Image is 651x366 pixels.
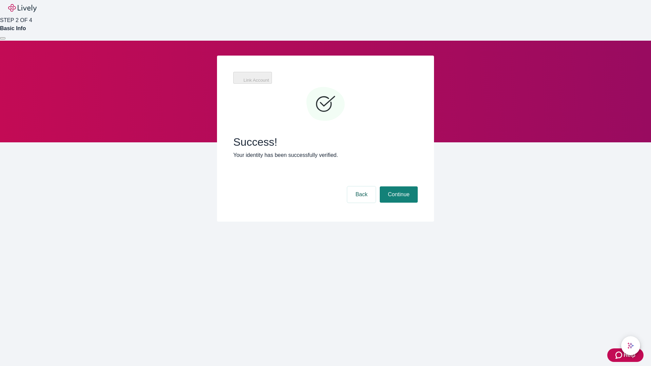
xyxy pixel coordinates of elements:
svg: Zendesk support icon [615,351,624,359]
button: Link Account [233,72,272,84]
img: Lively [8,4,37,12]
span: Success! [233,136,418,148]
button: Zendesk support iconHelp [607,348,644,362]
svg: Checkmark icon [305,84,346,125]
button: Continue [380,186,418,203]
svg: Lively AI Assistant [627,342,634,349]
p: Your identity has been successfully verified. [233,151,418,159]
button: Back [347,186,376,203]
span: Help [624,351,635,359]
button: chat [621,336,640,355]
